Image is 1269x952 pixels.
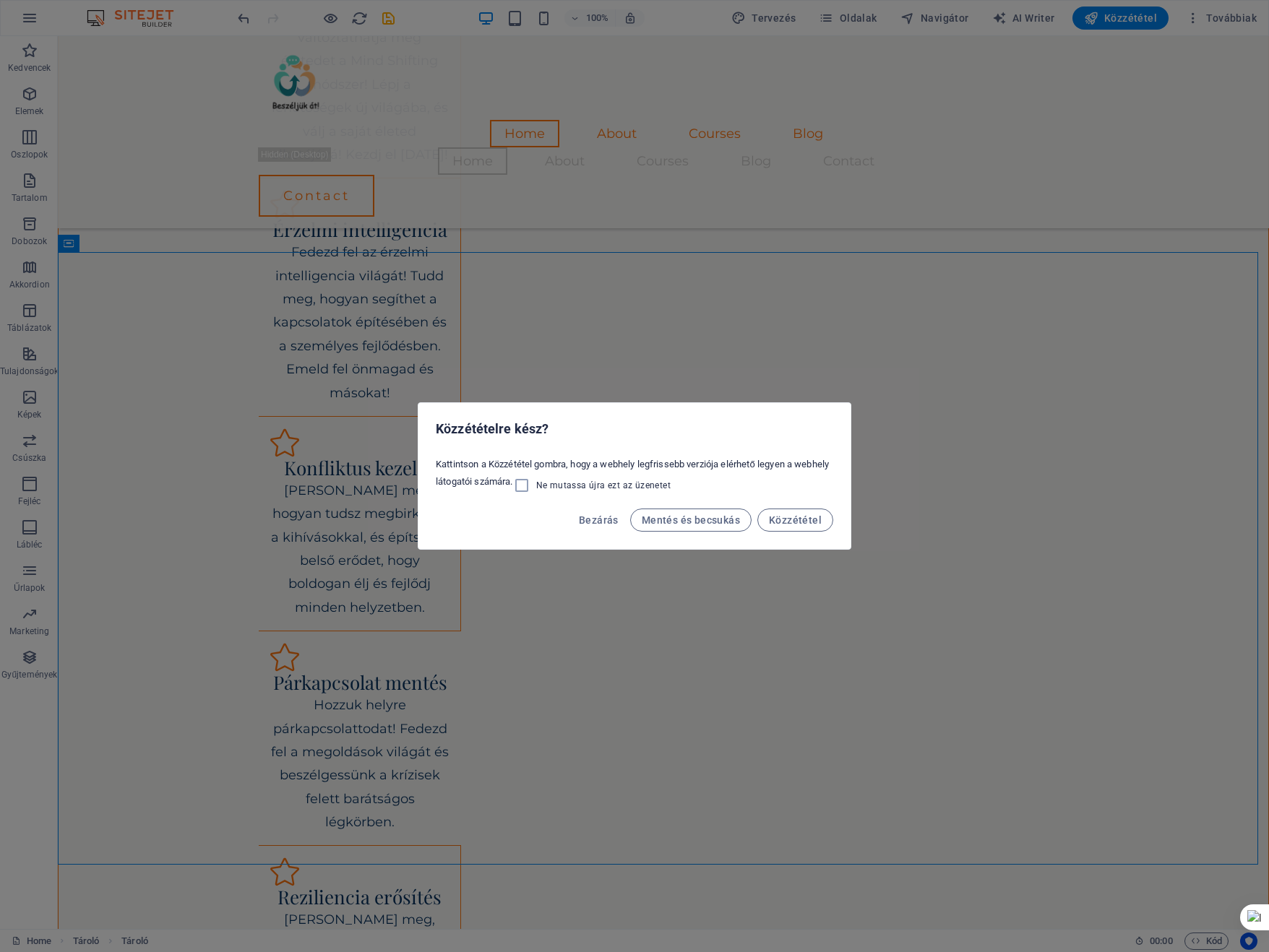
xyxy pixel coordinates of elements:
button: Közzététel [757,509,833,532]
div: Kattintson a Közzététel gombra, hogy a webhely legfrissebb verziója elérhető legyen a webhely lát... [418,452,851,500]
span: Közzététel [769,514,822,526]
h2: Közzétételre kész? [436,420,833,438]
span: Mentés és becsukás [642,514,740,526]
span: Bezárás [579,514,619,526]
span: Ne mutassa újra ezt az üzenetet [536,480,671,491]
button: Bezárás [573,509,624,532]
button: Mentés és becsukás [630,509,752,532]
